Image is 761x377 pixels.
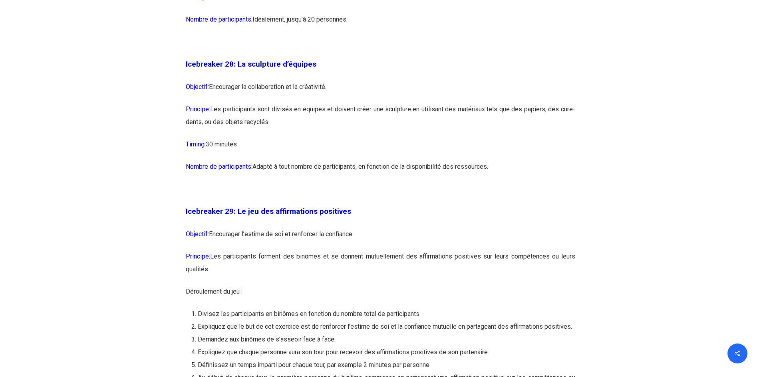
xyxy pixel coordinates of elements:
li: Divisez les participants en binômes en fonction du nombre total de participants. [198,308,575,320]
span: Objectif: [186,230,209,238]
strong: Icebreaker 28: La sculpture d’équipes [186,60,316,69]
span: Icebreaker 29: Le jeu des affirmations positives [186,207,351,216]
li: Demandez aux binômes de s’asseoir face à face. [198,333,575,346]
p: Les participants forment des binômes et se donnent mutuellement des affirmations positives sur le... [186,250,575,285]
li: Expliquez que chaque personne aura son tour pour recevoir des affirmations positives de son parte... [198,346,575,359]
p: Les participants sont divisés en équipes et doivent créer une sculpture en utilisant des matériau... [186,103,575,138]
p: Encourager l’estime de soi et renforcer la confiance. [186,228,575,250]
p: Adapté à tout nombre de participants, en fonction de la disponibilité des ressources. [186,160,575,183]
p: Encourager la collaboration et la créativité. [186,81,575,103]
li: Expliquez que le but de cet exercice est de renforcer l’estime de soi et la confiance mutuelle en... [198,320,575,333]
span: Principe: [186,253,210,260]
span: Timing: [186,140,206,148]
span: Nombre de participants: [186,16,252,23]
li: Définissez un temps imparti pour chaque tour, par exemple 2 minutes par personne. [198,359,575,371]
p: Déroulement du jeu : [186,285,575,308]
span: Nombre de participants: [186,163,252,170]
span: Principe: [186,105,210,113]
p: Idéalement, jusqu’à 20 personnes. [186,13,575,36]
span: Objectif: [186,83,209,91]
p: 30 minutes [186,138,575,160]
